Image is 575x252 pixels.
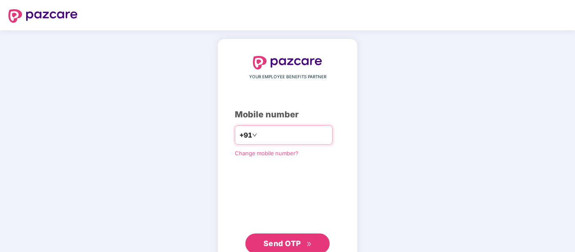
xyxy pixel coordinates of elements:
[8,9,78,23] img: logo
[235,150,298,157] a: Change mobile number?
[235,108,340,121] div: Mobile number
[253,56,322,69] img: logo
[263,239,301,248] span: Send OTP
[249,74,326,80] span: YOUR EMPLOYEE BENEFITS PARTNER
[252,133,257,138] span: down
[306,241,312,247] span: double-right
[239,130,252,141] span: +91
